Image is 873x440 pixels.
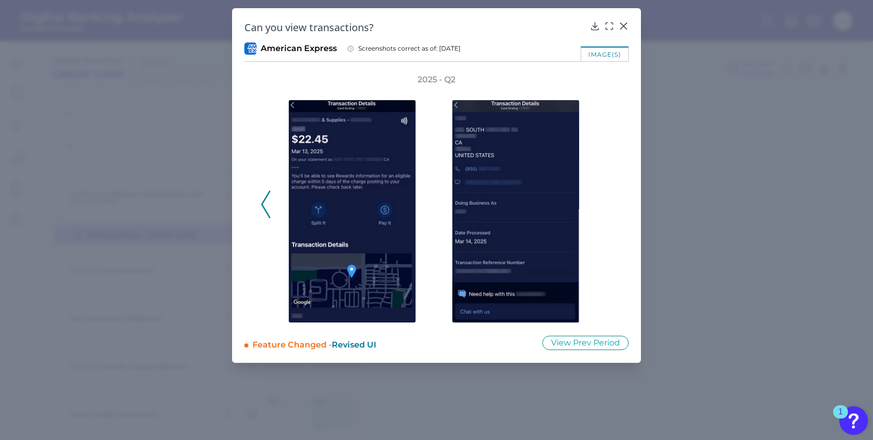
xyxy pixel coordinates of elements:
h2: Can you view transactions? [244,20,586,34]
div: Feature Changed - [252,335,529,351]
button: Open Resource Center, 1 new notification [839,406,868,435]
img: American Express [244,42,257,55]
div: 1 [838,412,843,425]
h3: 2025 - Q2 [418,74,455,85]
span: Screenshots correct as of: [DATE] [358,44,461,53]
span: American Express [261,43,337,54]
span: Revised UI [332,340,376,350]
img: 3097-04-American-Express-US-2025-Q2-CC-MOS.png [452,100,580,323]
img: 3097-03-American-Express-US-2025-Q2-CC-MOS.png [288,100,416,323]
button: View Prev Period [542,336,629,350]
div: image(s) [581,47,629,61]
